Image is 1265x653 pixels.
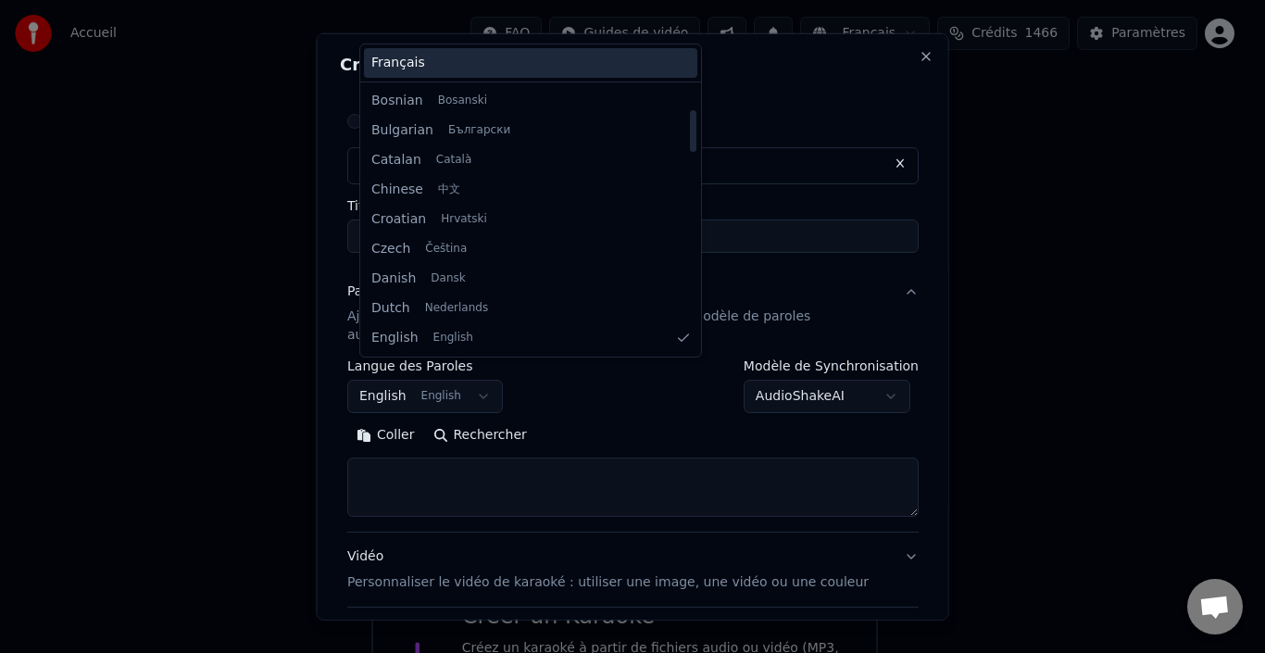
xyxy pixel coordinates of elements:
span: Bosnian [371,92,423,110]
span: Dutch [371,299,410,318]
span: Hrvatski [441,212,487,227]
span: Български [448,123,510,138]
span: English [371,329,419,347]
span: Català [436,153,471,168]
span: Nederlands [425,301,488,316]
span: Czech [371,240,410,258]
span: Čeština [425,242,467,257]
span: English [433,331,473,345]
span: Français [371,54,425,72]
span: Dansk [431,271,465,286]
span: Catalan [371,151,421,170]
span: 中文 [438,182,460,197]
span: Bosanski [438,94,487,108]
span: Danish [371,270,416,288]
span: Chinese [371,181,423,199]
span: Bulgarian [371,121,433,140]
span: Croatian [371,210,426,229]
